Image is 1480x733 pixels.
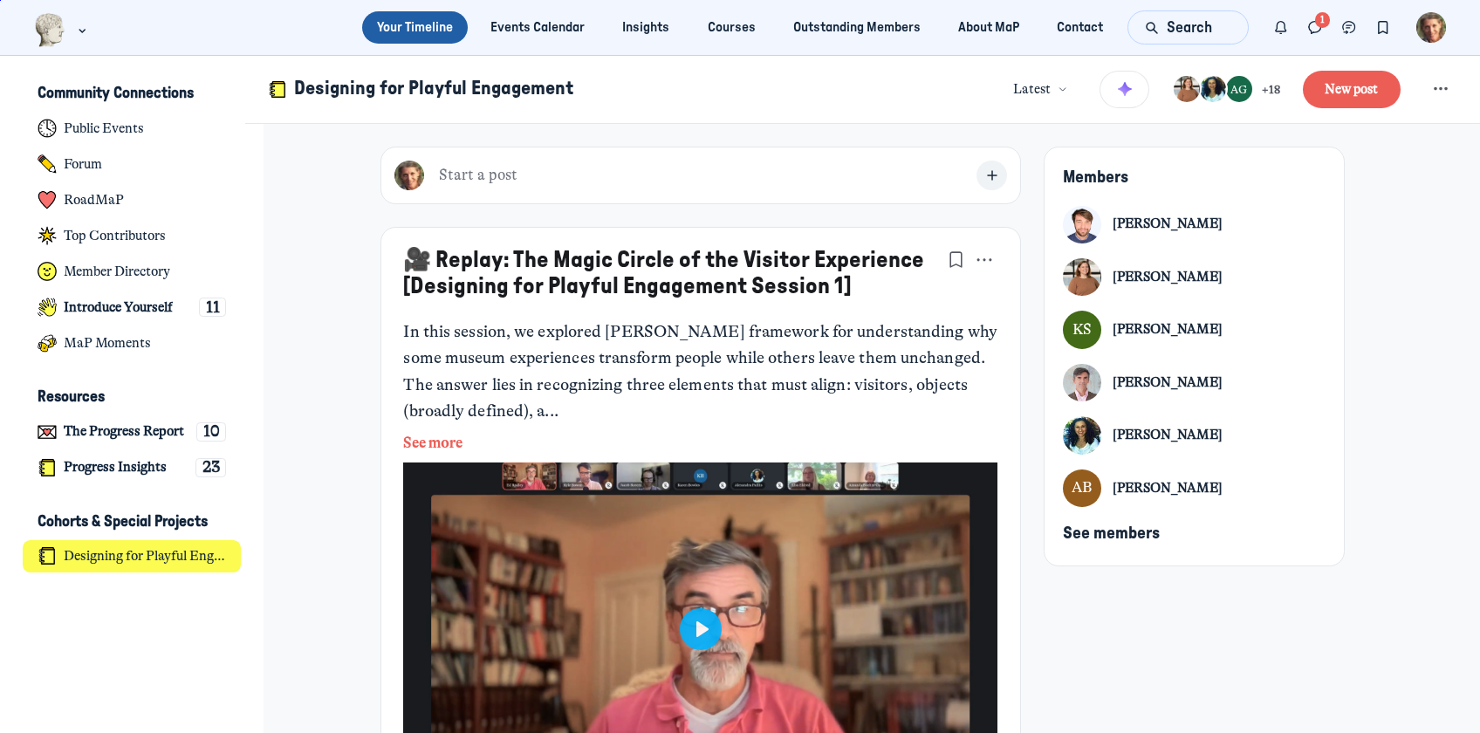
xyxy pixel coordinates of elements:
[23,220,242,252] a: Top Contributors
[1416,12,1447,43] button: User menu options
[1113,215,1223,234] div: [PERSON_NAME]
[403,319,997,425] p: In this session, we explored [PERSON_NAME] framework for understanding why some museum experience...
[23,113,242,145] a: Public Events
[1063,206,1325,243] a: View Kyle Bowen profile
[1063,524,1160,544] button: See members
[1127,10,1248,45] button: Search
[64,548,226,565] h4: Designing for Playful Engagement
[476,11,600,44] a: Events Calendar
[1423,72,1457,106] button: Space settings
[1063,525,1160,542] span: See members
[1063,169,1128,186] span: Members
[1113,320,1223,339] div: [PERSON_NAME]
[692,11,771,44] a: Courses
[23,415,242,448] a: The Progress Report10
[294,76,573,102] h1: Designing for Playful Engagement
[1063,311,1325,348] a: View Kezia Simister profile
[23,327,242,360] a: MaP Moments
[380,147,1021,205] button: Start a post
[245,56,1480,124] header: Page Header
[1100,66,1149,112] button: Summarize
[778,11,935,44] a: Outstanding Members
[943,11,1035,44] a: About MaP
[1429,78,1452,100] svg: Space settings
[23,184,242,216] a: RoadMaP
[23,256,242,288] a: Member Directory
[23,540,242,572] a: Designing for Playful Engagement
[23,451,242,483] a: Progress Insights23
[23,148,242,181] a: Forum
[1226,76,1252,102] div: AG
[1113,426,1223,445] div: [PERSON_NAME]
[64,156,102,173] h4: Forum
[1264,10,1298,45] button: Notifications
[64,192,124,209] h4: RoadMaP
[38,387,105,407] h3: Resources
[1042,11,1119,44] a: Contact
[1063,258,1325,296] a: View Aimee Mussman profile
[1298,10,1333,45] button: Direct messages
[1063,416,1325,454] a: View Alexandra Pafilis profile
[1366,10,1400,45] button: Bookmarks
[34,11,91,49] button: Museums as Progress logo
[38,84,194,103] h3: Community Connections
[64,264,170,280] h4: Member Directory
[1063,469,1325,507] a: View Anne Baycroft profile
[23,291,242,324] a: Introduce Yourself11
[23,506,242,537] button: Cohorts & Special ProjectsCollapse space
[403,432,997,455] button: See more
[1100,71,1149,109] button: Summarize
[942,247,969,273] button: Bookmarks
[1063,364,1325,401] a: View Ed Rodley profile
[1113,373,1223,393] div: [PERSON_NAME]
[64,423,184,440] h4: The Progress Report
[64,228,166,244] h4: Top Contributors
[64,335,151,352] h4: MaP Moments
[199,298,226,317] div: 11
[1303,71,1401,108] button: New post
[64,459,167,476] h4: Progress Insights
[1013,80,1051,99] span: Latest
[971,247,997,273] button: Post actions
[439,166,517,185] span: Start a post
[1002,72,1078,106] button: Latest
[64,120,144,137] h4: Public Events
[1063,469,1100,507] div: AB
[1113,268,1223,287] div: [PERSON_NAME]
[195,458,226,477] div: 23
[23,382,242,413] button: ResourcesCollapse space
[1113,479,1223,498] div: [PERSON_NAME]
[1262,82,1280,97] span: + 18
[1333,10,1367,45] button: Chat threads
[38,512,208,531] h3: Cohorts & Special Projects
[1172,74,1280,104] button: +18
[196,422,226,442] div: 10
[607,11,685,44] a: Insights
[403,249,924,298] a: 🎥 Replay: The Magic Circle of the Visitor Experience [Designing for Playful Engagement Session 1]
[1063,168,1128,188] button: Members
[23,79,242,109] button: Community ConnectionsCollapse space
[680,608,722,650] button: Play
[362,11,469,44] a: Your Timeline
[64,299,173,316] h4: Introduce Yourself
[1063,311,1100,348] div: KS
[34,13,66,47] img: Museums as Progress logo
